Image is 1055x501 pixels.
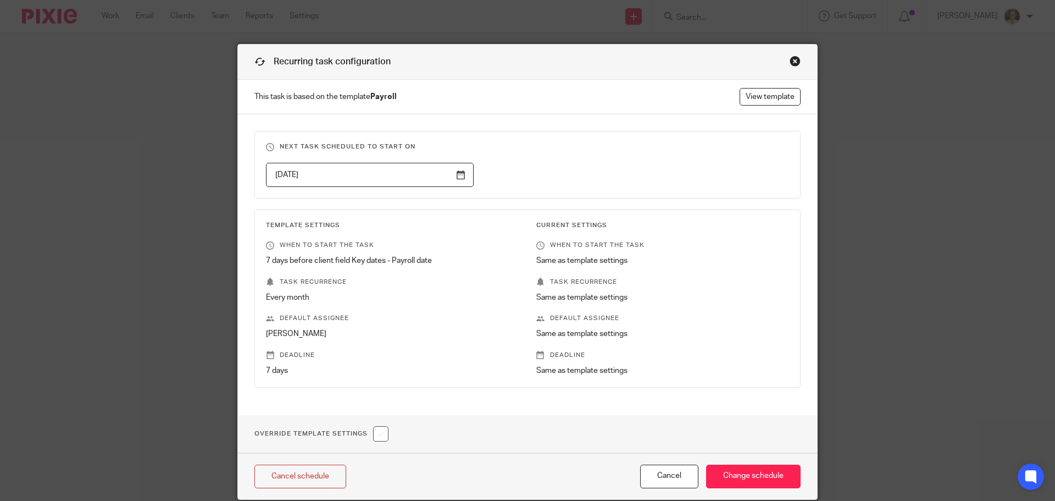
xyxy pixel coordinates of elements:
[254,426,388,442] h1: Override Template Settings
[254,56,391,68] h1: Recurring task configuration
[370,93,397,101] strong: Payroll
[266,365,519,376] p: 7 days
[266,221,519,230] h3: Template Settings
[254,465,346,488] a: Cancel schedule
[536,278,789,287] p: Task recurrence
[266,292,519,303] p: Every month
[640,465,698,488] button: Cancel
[266,255,519,266] p: 7 days before client field Key dates - Payroll date
[266,351,519,360] p: Deadline
[706,465,801,488] input: Change schedule
[254,91,397,102] span: This task is based on the template
[790,56,801,67] div: Close this dialog window
[536,328,789,339] p: Same as template settings
[536,292,789,303] p: Same as template settings
[536,221,789,230] h3: Current Settings
[536,351,789,360] p: Deadline
[536,241,789,250] p: When to start the task
[536,365,789,376] p: Same as template settings
[266,278,519,287] p: Task recurrence
[266,314,519,323] p: Default assignee
[266,241,519,250] p: When to start the task
[536,255,789,266] p: Same as template settings
[536,314,789,323] p: Default assignee
[740,88,801,106] a: View template
[266,328,519,339] p: [PERSON_NAME]
[266,142,789,151] h3: Next task scheduled to start on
